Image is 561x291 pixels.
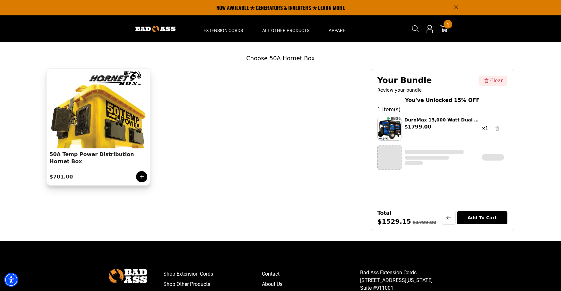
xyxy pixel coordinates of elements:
[457,211,507,224] div: Add To Cart
[319,15,358,42] summary: Apparel
[163,269,262,279] a: Shop Extension Cords
[425,15,435,42] a: Open this option
[410,24,421,34] summary: Search
[377,106,507,113] div: 1 item(s)
[490,77,503,85] div: Clear
[135,26,176,32] img: Bad Ass Extension Cords
[109,269,147,283] img: Bad Ass Extension Cords
[163,279,262,289] a: Shop Other Products
[377,219,411,224] div: $1529.15
[194,15,253,42] summary: Extension Cords
[413,220,436,224] div: $1799.00
[253,15,319,42] summary: All Other Products
[377,210,392,216] div: Total
[404,123,431,131] div: $1799.00
[377,76,476,85] div: Your Bundle
[203,28,243,33] span: Extension Cords
[404,117,479,123] div: DuroMax 13,000 Watt Dual Fuel Generator
[377,87,476,93] div: Review your bundle
[447,22,449,27] span: 1
[378,117,401,140] img: DuroMax 13,000 Watt Dual Fuel Generator
[262,279,360,289] a: About Us
[246,54,315,62] div: Choose 50A Hornet Box
[49,174,107,180] div: $701.00
[49,151,147,167] div: 50A Temp Power Distribution Hornet Box
[262,269,360,279] a: Contact
[329,28,348,33] span: Apparel
[482,125,488,132] div: x1
[405,96,479,104] div: You've Unlocked 15% OFF
[4,273,18,287] div: Accessibility Menu
[262,28,309,33] span: All Other Products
